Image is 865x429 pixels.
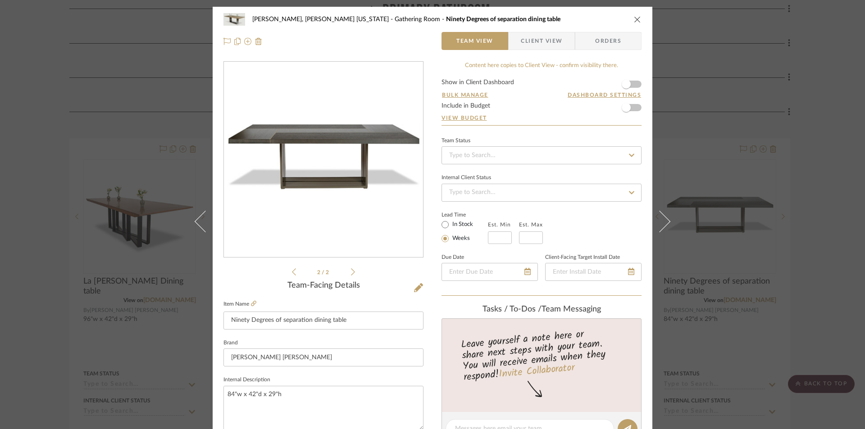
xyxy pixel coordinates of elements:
[585,32,631,50] span: Orders
[442,219,488,244] mat-radio-group: Select item type
[441,325,643,385] div: Leave yourself a note here or share next steps with your team. You will receive emails when they ...
[223,341,238,345] label: Brand
[223,348,423,366] input: Enter Brand
[442,305,642,315] div: team Messaging
[483,305,542,313] span: Tasks / To-Dos /
[488,221,511,228] label: Est. Min
[395,16,446,23] span: Gathering Room
[442,139,470,143] div: Team Status
[322,270,326,275] span: /
[519,221,543,228] label: Est. Max
[442,255,464,260] label: Due Date
[442,114,642,122] a: View Budget
[442,91,489,99] button: Bulk Manage
[252,16,395,23] span: [PERSON_NAME], [PERSON_NAME] [US_STATE]
[224,88,423,231] img: 86cc4c27-6c8f-4b81-9b56-8aa0b983461e_436x436.jpg
[223,312,423,330] input: Enter Item Name
[446,16,560,23] span: Ninety Degrees of separation dining table
[442,146,642,164] input: Type to Search…
[223,300,256,308] label: Item Name
[223,10,245,28] img: c44a48d1-bd90-4c4e-bbf9-52c334d70693_48x40.jpg
[223,281,423,291] div: Team-Facing Details
[442,61,642,70] div: Content here copies to Client View - confirm visibility there.
[498,360,575,383] a: Invite Collaborator
[326,270,330,275] span: 2
[255,38,262,45] img: Remove from project
[567,91,642,99] button: Dashboard Settings
[545,255,620,260] label: Client-Facing Target Install Date
[317,270,322,275] span: 2
[442,263,538,281] input: Enter Due Date
[442,184,642,202] input: Type to Search…
[223,378,270,382] label: Internal Description
[545,263,642,281] input: Enter Install Date
[224,88,423,231] div: 1
[451,235,470,243] label: Weeks
[442,176,491,180] div: Internal Client Status
[456,32,493,50] span: Team View
[633,15,642,23] button: close
[442,211,488,219] label: Lead Time
[451,221,473,229] label: In Stock
[521,32,562,50] span: Client View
